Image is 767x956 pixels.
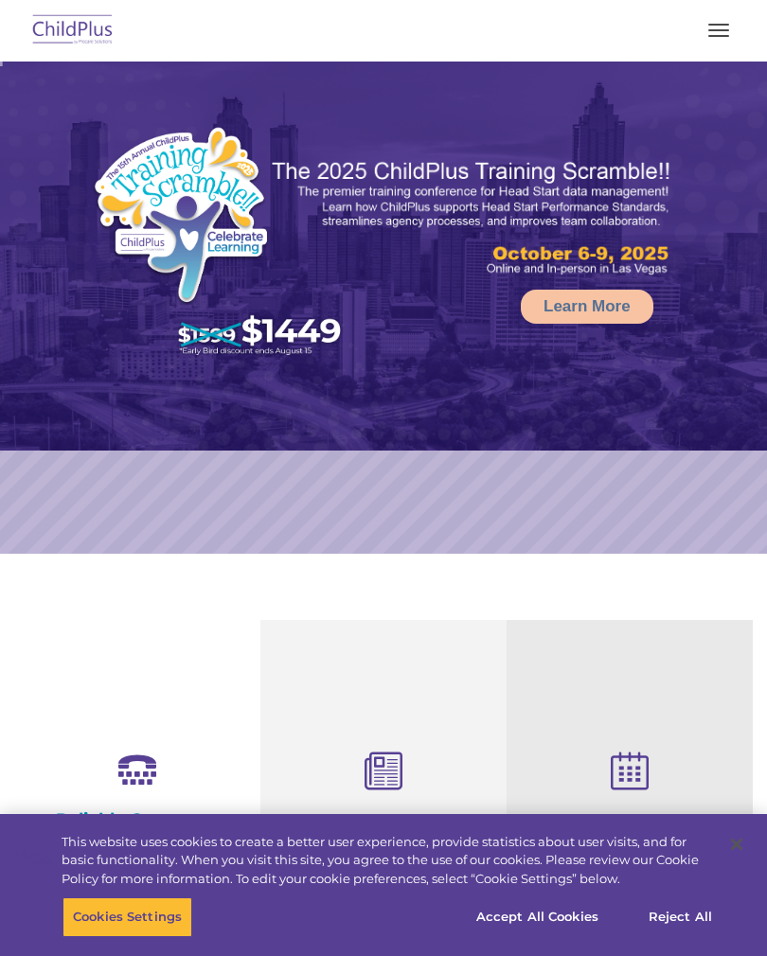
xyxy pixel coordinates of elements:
[716,823,758,865] button: Close
[466,897,609,937] button: Accept All Cookies
[28,9,117,53] img: ChildPlus by Procare Solutions
[275,812,492,875] h4: Child Development Assessments in ChildPlus
[521,812,739,833] h4: Free Regional Meetings
[62,833,714,889] div: This website uses cookies to create a better user experience, provide statistics about user visit...
[62,897,192,937] button: Cookies Settings
[621,897,740,937] button: Reject All
[521,290,653,324] a: Learn More
[28,809,246,851] h4: Reliable Customer Support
